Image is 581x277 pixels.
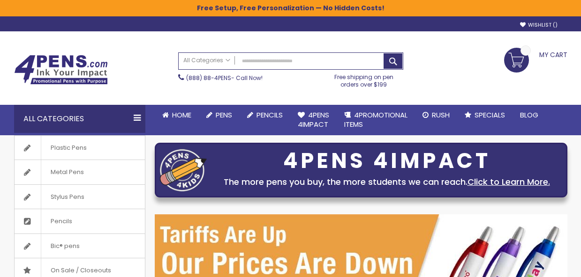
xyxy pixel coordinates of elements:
span: - Call Now! [186,74,263,82]
span: Stylus Pens [41,185,94,209]
a: Specials [457,105,513,125]
span: Rush [432,110,450,120]
a: Wishlist [520,22,558,29]
a: Bic® pens [15,234,145,258]
div: All Categories [14,105,145,133]
div: 4PENS 4IMPACT [211,151,562,171]
span: Pens [216,110,232,120]
a: All Categories [179,53,235,68]
a: Click to Learn More. [468,176,550,188]
span: All Categories [183,57,230,64]
span: Plastic Pens [41,136,96,160]
a: Stylus Pens [15,185,145,209]
a: Blog [513,105,546,125]
span: Pencils [41,209,82,233]
a: Plastic Pens [15,136,145,160]
div: Free shipping on pen orders over $199 [324,70,403,88]
img: four_pen_logo.png [160,149,207,191]
div: The more pens you buy, the more students we can reach. [211,175,562,189]
span: Specials [475,110,505,120]
a: Pencils [15,209,145,233]
a: Home [155,105,199,125]
span: 4Pens 4impact [298,110,329,129]
span: 4PROMOTIONAL ITEMS [344,110,407,129]
span: Bic® pens [41,234,89,258]
a: (888) 88-4PENS [186,74,231,82]
span: Home [172,110,191,120]
a: Metal Pens [15,160,145,184]
span: Blog [520,110,538,120]
a: 4Pens4impact [290,105,337,135]
span: Pencils [257,110,283,120]
span: Metal Pens [41,160,93,184]
a: Pencils [240,105,290,125]
a: Rush [415,105,457,125]
img: 4Pens Custom Pens and Promotional Products [14,55,108,85]
a: Pens [199,105,240,125]
a: 4PROMOTIONALITEMS [337,105,415,135]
